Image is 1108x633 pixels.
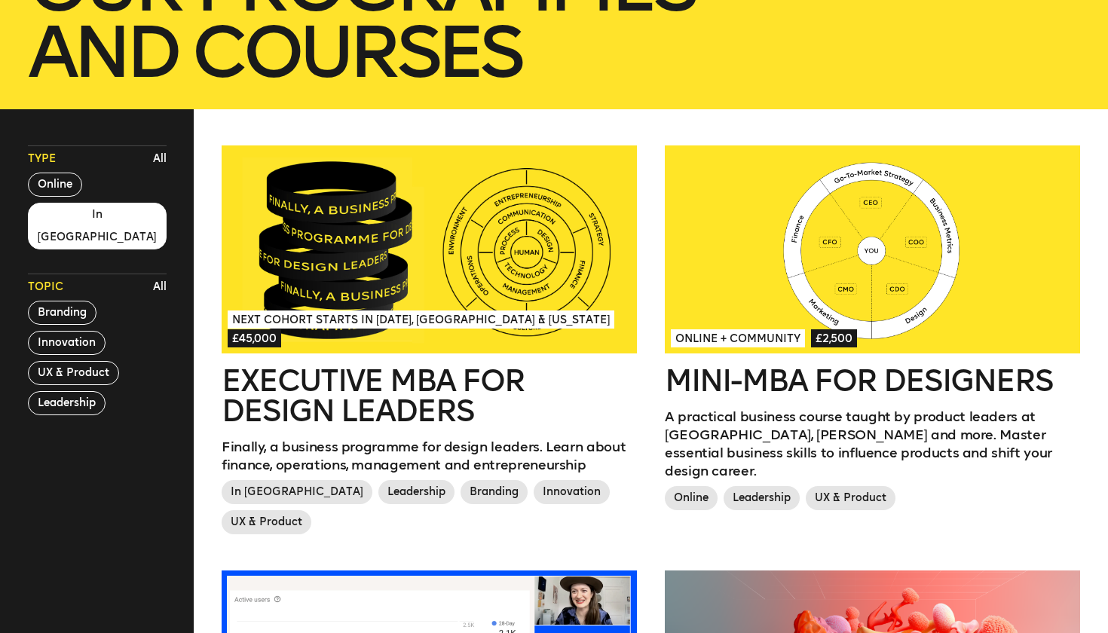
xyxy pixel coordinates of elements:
button: Leadership [28,391,106,415]
span: Type [28,151,56,167]
button: Innovation [28,331,106,355]
span: £2,500 [811,329,857,347]
span: UX & Product [222,510,311,534]
p: A practical business course taught by product leaders at [GEOGRAPHIC_DATA], [PERSON_NAME] and mor... [665,408,1080,480]
span: Online + Community [671,329,805,347]
span: Online [665,486,718,510]
span: £45,000 [228,329,281,347]
span: UX & Product [806,486,895,510]
span: Branding [461,480,528,504]
span: In [GEOGRAPHIC_DATA] [222,480,372,504]
button: Branding [28,301,96,325]
button: Online [28,173,82,197]
span: Next Cohort Starts in [DATE], [GEOGRAPHIC_DATA] & [US_STATE] [228,310,614,329]
p: Finally, a business programme for design leaders. Learn about finance, operations, management and... [222,438,637,474]
h2: Executive MBA for Design Leaders [222,365,637,426]
button: In [GEOGRAPHIC_DATA] [28,203,167,249]
a: Next Cohort Starts in [DATE], [GEOGRAPHIC_DATA] & [US_STATE]£45,000Executive MBA for Design Leade... [222,145,637,540]
a: Online + Community£2,500Mini-MBA for DesignersA practical business course taught by product leade... [665,145,1080,516]
span: Leadership [378,480,455,504]
span: Leadership [724,486,800,510]
h2: Mini-MBA for Designers [665,365,1080,396]
button: All [149,148,170,170]
span: Topic [28,280,63,295]
button: All [149,276,170,298]
span: Innovation [534,480,610,504]
button: UX & Product [28,361,119,385]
